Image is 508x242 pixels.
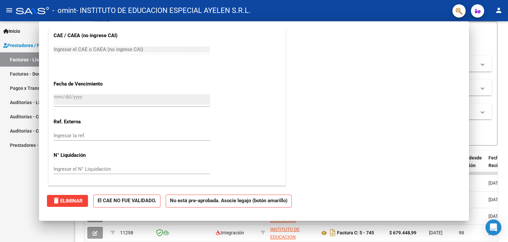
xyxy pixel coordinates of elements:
[488,180,502,186] span: [DATE]
[337,230,374,236] strong: Factura C: 5 - 745
[3,28,20,35] span: Inicio
[54,118,122,126] p: Ref. Externa
[486,219,501,235] div: Open Intercom Messenger
[3,42,63,49] span: Prestadores / Proveedores
[52,197,60,205] mat-icon: delete
[495,6,503,14] mat-icon: person
[270,226,315,240] div: 30625744209
[389,230,416,235] strong: $ 679.448,99
[488,155,507,168] span: Fecha Recibido
[429,230,443,235] span: [DATE]
[216,230,244,235] span: Integración
[47,195,88,207] button: Eliminar
[52,198,83,204] span: Eliminar
[456,151,486,180] datatable-header-cell: Días desde Emisión
[488,213,502,219] span: [DATE]
[54,151,122,159] p: N° Liquidación
[54,80,122,88] p: Fecha de Vencimiento
[52,3,76,18] span: - omint
[459,230,464,235] span: 98
[488,197,502,202] span: [DATE]
[76,3,251,18] span: - INSTITUTO DE EDUCACION ESPECIAL AYELEN S.R.L.
[328,227,337,238] i: Descargar documento
[166,195,292,208] strong: No está pre-aprobada. Asocie legajo (botón amarillo)
[5,6,13,14] mat-icon: menu
[54,32,122,39] p: CAE / CAEA (no ingrese CAI)
[93,195,160,208] strong: El CAE NO FUE VALIDADO.
[459,155,482,168] span: Días desde Emisión
[120,230,133,235] span: 11298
